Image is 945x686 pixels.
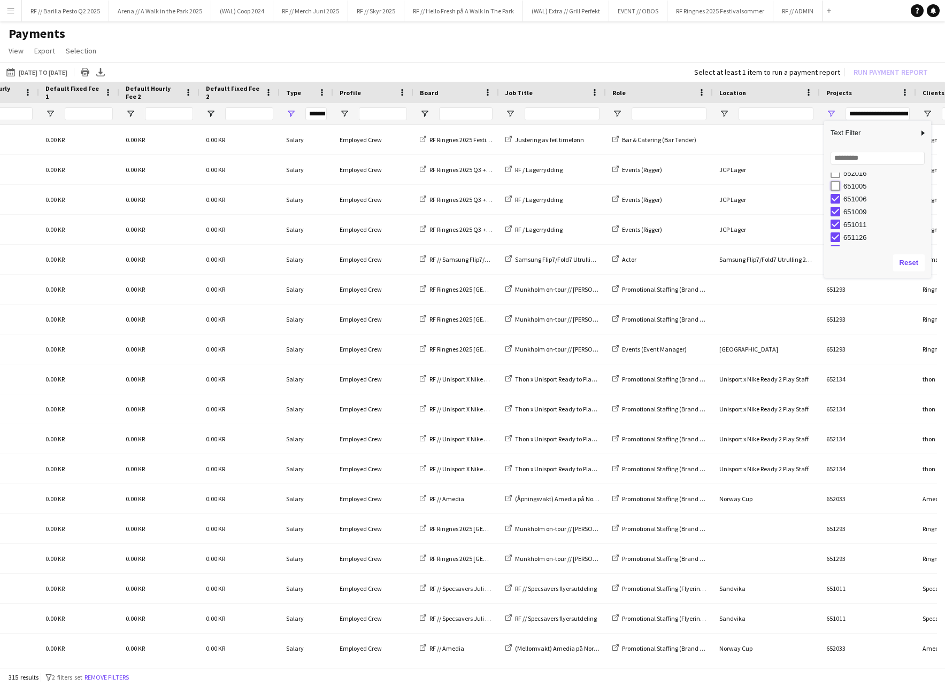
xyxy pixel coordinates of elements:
[119,454,199,484] div: 0.00 KR
[713,185,820,214] div: JCP Lager
[280,364,333,394] div: Salary
[713,454,820,484] div: Unisport x Nike Ready 2 Play Staff
[333,454,413,484] div: Employed Crew
[843,221,928,229] div: 651011
[119,305,199,334] div: 0.00 KR
[280,454,333,484] div: Salary
[843,169,928,177] div: 552016
[429,255,538,263] span: RF // Samsung Flip7/Fold7 utrulling 2025
[39,454,119,484] div: 0.00 KR
[119,634,199,663] div: 0.00 KR
[429,136,518,144] span: RF Ringnes 2025 Festivalsommer
[622,525,739,533] span: Promotional Staffing (Brand Ambassadors)
[923,495,944,503] span: Amedia
[333,364,413,394] div: Employed Crew
[612,196,662,204] a: Events (Rigger)
[420,465,518,473] a: RF // Unisport X Nike Ready 2 Play
[420,345,554,353] a: RF Ringnes 2025 [GEOGRAPHIC_DATA] on-tour
[280,544,333,573] div: Salary
[119,544,199,573] div: 0.00 KR
[333,514,413,543] div: Employed Crew
[280,394,333,424] div: Salary
[9,46,24,56] span: View
[119,394,199,424] div: 0.00 KR
[333,275,413,304] div: Employed Crew
[429,584,517,593] span: RF // Specsavers Juli Aktivisering
[826,405,846,413] span: 652134
[923,525,944,533] span: Ringnes
[622,435,739,443] span: Promotional Staffing (Brand Ambassadors)
[713,604,820,633] div: Sandvika
[515,555,665,563] span: Munkholm on-tour // [PERSON_NAME] (Gjennomføring)
[713,334,820,364] div: [GEOGRAPHIC_DATA]
[515,285,645,293] span: Munkholm on-tour // [PERSON_NAME] (Opprigg)
[333,604,413,633] div: Employed Crew
[429,345,554,353] span: RF Ringnes 2025 [GEOGRAPHIC_DATA] on-tour
[612,89,626,97] span: Role
[893,254,925,271] button: Reset
[505,196,563,204] a: RF / Lagerrydding
[622,285,739,293] span: Promotional Staffing (Brand Ambassadors)
[119,155,199,184] div: 0.00 KR
[39,305,119,334] div: 0.00 KR
[199,424,280,454] div: 0.00 KR
[713,484,820,513] div: Norway Cup
[280,484,333,513] div: Salary
[622,495,739,503] span: Promotional Staffing (Brand Ambassadors)
[713,364,820,394] div: Unisport x Nike Ready 2 Play Staff
[612,435,739,443] a: Promotional Staffing (Brand Ambassadors)
[826,89,852,97] span: Projects
[429,166,494,174] span: RF Ringnes 2025 Q3 +Q4
[515,584,597,593] span: RF // Specsavers flyersutdeling
[505,315,645,323] a: Munkholm on-tour // [PERSON_NAME] (Opprigg)
[622,614,720,622] span: Promotional Staffing (Flyering Staff)
[505,166,563,174] a: RF / Lagerrydding
[420,555,554,563] a: RF Ringnes 2025 [GEOGRAPHIC_DATA] on-tour
[429,644,464,652] span: RF // Amedia
[622,465,739,473] span: Promotional Staffing (Brand Ambassadors)
[622,405,739,413] span: Promotional Staffing (Brand Ambassadors)
[622,555,739,563] span: Promotional Staffing (Brand Ambassadors)
[515,525,665,533] span: Munkholm on-tour // [PERSON_NAME] (Gjennomføring)
[622,375,739,383] span: Promotional Staffing (Brand Ambassadors)
[420,225,494,233] a: RF Ringnes 2025 Q3 +Q4
[199,454,280,484] div: 0.00 KR
[39,334,119,364] div: 0.00 KR
[199,185,280,214] div: 0.00 KR
[340,89,361,97] span: Profile
[923,345,944,353] span: Ringnes
[429,375,518,383] span: RF // Unisport X Nike Ready 2 Play
[286,109,296,119] button: Open Filter Menu
[515,166,563,174] span: RF / Lagerrydding
[280,574,333,603] div: Salary
[420,89,439,97] span: Board
[199,514,280,543] div: 0.00 KR
[505,435,637,443] a: Thon x Unisport Ready to Play på Norway Cup
[826,525,846,533] span: 651293
[622,584,720,593] span: Promotional Staffing (Flyering Staff)
[622,315,739,323] span: Promotional Staffing (Brand Ambassadors)
[199,275,280,304] div: 0.00 KR
[199,155,280,184] div: 0.00 KR
[429,225,494,233] span: RF Ringnes 2025 Q3 +Q4
[826,555,846,563] span: 651293
[773,1,823,21] button: RF // ADMIN
[515,345,645,353] span: Munkholm on-tour // [PERSON_NAME] (Opprigg)
[119,275,199,304] div: 0.00 KR
[923,166,944,174] span: Ringnes
[612,614,720,622] a: Promotional Staffing (Flyering Staff)
[923,285,944,293] span: Ringnes
[843,208,928,216] div: 651009
[612,136,696,144] a: Bar & Catering (Bar Tender)
[420,136,518,144] a: RF Ringnes 2025 Festivalsommer
[515,315,645,323] span: Munkholm on-tour // [PERSON_NAME] (Opprigg)
[515,435,637,443] span: Thon x Unisport Ready to Play på Norway Cup
[826,375,846,383] span: 652134
[622,196,662,204] span: Events (Rigger)
[923,196,944,204] span: Ringnes
[739,107,813,120] input: Location Filter Input
[826,495,846,503] span: 652033
[612,166,662,174] a: Events (Rigger)
[280,634,333,663] div: Salary
[66,46,96,56] span: Selection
